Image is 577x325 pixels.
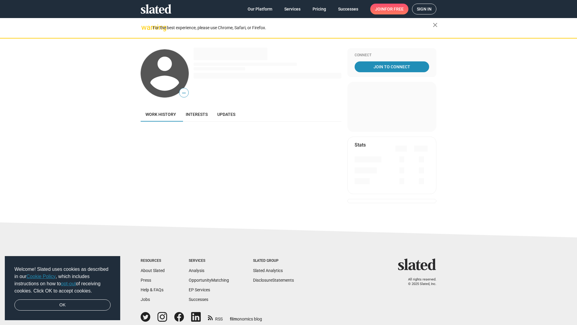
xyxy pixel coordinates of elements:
[189,268,204,273] a: Analysis
[145,112,176,117] span: Work history
[181,107,212,122] a: Interests
[355,53,429,58] div: Connect
[14,266,111,295] span: Welcome! Slated uses cookies as described in our , which includes instructions on how to of recei...
[189,287,210,292] a: EP Services
[356,61,428,72] span: Join To Connect
[253,258,294,263] div: Slated Group
[402,277,436,286] p: All rights reserved. © 2025 Slated, Inc.
[230,317,237,321] span: film
[26,274,56,279] a: Cookie Policy
[141,258,165,263] div: Resources
[432,21,439,29] mat-icon: close
[417,4,432,14] span: Sign in
[217,112,235,117] span: Updates
[230,311,262,322] a: filmonomics blog
[385,4,404,14] span: for free
[279,4,305,14] a: Services
[141,107,181,122] a: Work history
[141,24,148,31] mat-icon: warning
[370,4,408,14] a: Joinfor free
[313,4,326,14] span: Pricing
[243,4,277,14] a: Our Platform
[189,297,208,302] a: Successes
[355,142,366,148] mat-card-title: Stats
[189,278,229,283] a: OpportunityMatching
[308,4,331,14] a: Pricing
[338,4,358,14] span: Successes
[14,299,111,311] a: dismiss cookie message
[141,278,151,283] a: Press
[212,107,240,122] a: Updates
[153,24,433,32] div: For the best experience, please use Chrome, Safari, or Firefox.
[61,281,76,286] a: opt-out
[179,89,188,97] span: —
[141,297,150,302] a: Jobs
[186,112,208,117] span: Interests
[5,256,120,320] div: cookieconsent
[355,61,429,72] a: Join To Connect
[375,4,404,14] span: Join
[189,258,229,263] div: Services
[253,268,283,273] a: Slated Analytics
[208,313,223,322] a: RSS
[141,268,165,273] a: About Slated
[253,278,294,283] a: DisclosureStatements
[412,4,436,14] a: Sign in
[333,4,363,14] a: Successes
[284,4,301,14] span: Services
[248,4,272,14] span: Our Platform
[141,287,163,292] a: Help & FAQs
